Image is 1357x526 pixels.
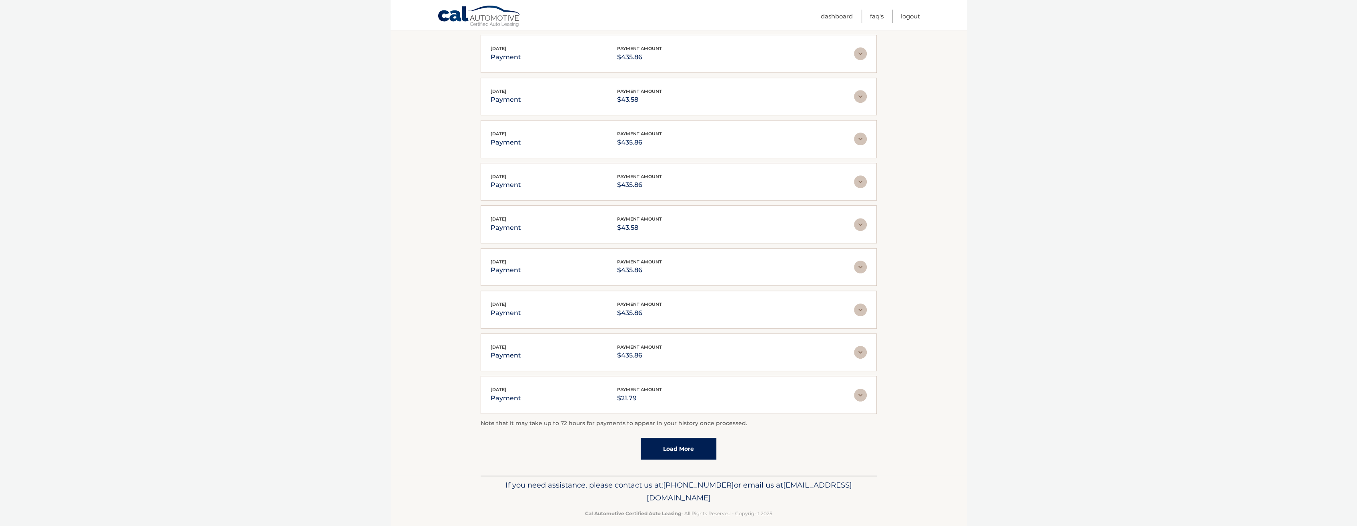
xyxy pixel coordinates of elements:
[617,174,662,179] span: payment amount
[486,509,872,518] p: - All Rights Reserved - Copyright 2025
[854,218,867,231] img: accordion-rest.svg
[617,179,662,191] p: $435.86
[617,52,662,63] p: $435.86
[437,5,521,28] a: Cal Automotive
[854,389,867,402] img: accordion-rest.svg
[663,480,734,490] span: [PHONE_NUMBER]
[491,259,506,265] span: [DATE]
[617,88,662,94] span: payment amount
[491,179,521,191] p: payment
[491,222,521,233] p: payment
[617,265,662,276] p: $435.86
[491,46,506,51] span: [DATE]
[617,137,662,148] p: $435.86
[854,346,867,359] img: accordion-rest.svg
[617,393,662,404] p: $21.79
[491,393,521,404] p: payment
[854,303,867,316] img: accordion-rest.svg
[617,131,662,137] span: payment amount
[617,216,662,222] span: payment amount
[491,387,506,392] span: [DATE]
[854,90,867,103] img: accordion-rest.svg
[641,438,716,460] a: Load More
[491,265,521,276] p: payment
[617,222,662,233] p: $43.58
[491,137,521,148] p: payment
[491,131,506,137] span: [DATE]
[491,94,521,105] p: payment
[854,175,867,188] img: accordion-rest.svg
[491,216,506,222] span: [DATE]
[486,479,872,504] p: If you need assistance, please contact us at: or email us at
[585,510,681,516] strong: Cal Automotive Certified Auto Leasing
[491,344,506,350] span: [DATE]
[491,307,521,319] p: payment
[617,350,662,361] p: $435.86
[481,419,877,428] p: Note that it may take up to 72 hours for payments to appear in your history once processed.
[617,344,662,350] span: payment amount
[617,301,662,307] span: payment amount
[491,88,506,94] span: [DATE]
[491,174,506,179] span: [DATE]
[491,52,521,63] p: payment
[491,350,521,361] p: payment
[617,46,662,51] span: payment amount
[491,301,506,307] span: [DATE]
[901,10,920,23] a: Logout
[617,307,662,319] p: $435.86
[821,10,853,23] a: Dashboard
[854,47,867,60] img: accordion-rest.svg
[854,133,867,145] img: accordion-rest.svg
[617,387,662,392] span: payment amount
[617,94,662,105] p: $43.58
[870,10,884,23] a: FAQ's
[854,261,867,273] img: accordion-rest.svg
[617,259,662,265] span: payment amount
